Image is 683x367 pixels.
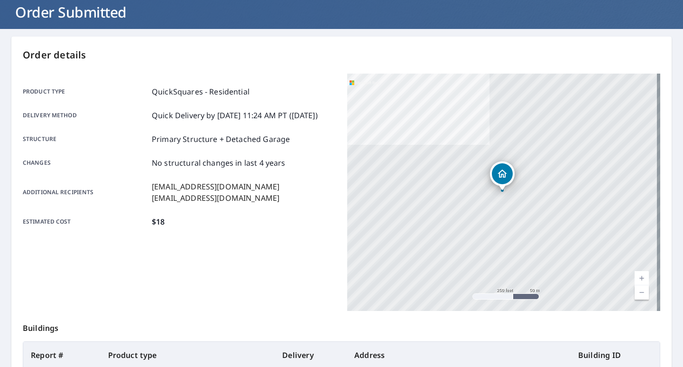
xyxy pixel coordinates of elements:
[635,271,649,285] a: Current Level 17, Zoom In
[152,216,165,227] p: $18
[23,216,148,227] p: Estimated cost
[23,133,148,145] p: Structure
[490,161,515,191] div: Dropped pin, building 1, Residential property, 24 Browning Ave Moorestown, NJ 08057
[152,133,290,145] p: Primary Structure + Detached Garage
[152,110,318,121] p: Quick Delivery by [DATE] 11:24 AM PT ([DATE])
[152,86,249,97] p: QuickSquares - Residential
[23,311,660,341] p: Buildings
[23,110,148,121] p: Delivery method
[23,157,148,169] p: Changes
[23,86,148,97] p: Product type
[23,181,148,204] p: Additional recipients
[11,2,672,22] h1: Order Submitted
[152,157,286,169] p: No structural changes in last 4 years
[635,285,649,300] a: Current Level 17, Zoom Out
[23,48,660,62] p: Order details
[152,181,279,192] p: [EMAIL_ADDRESS][DOMAIN_NAME]
[152,192,279,204] p: [EMAIL_ADDRESS][DOMAIN_NAME]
